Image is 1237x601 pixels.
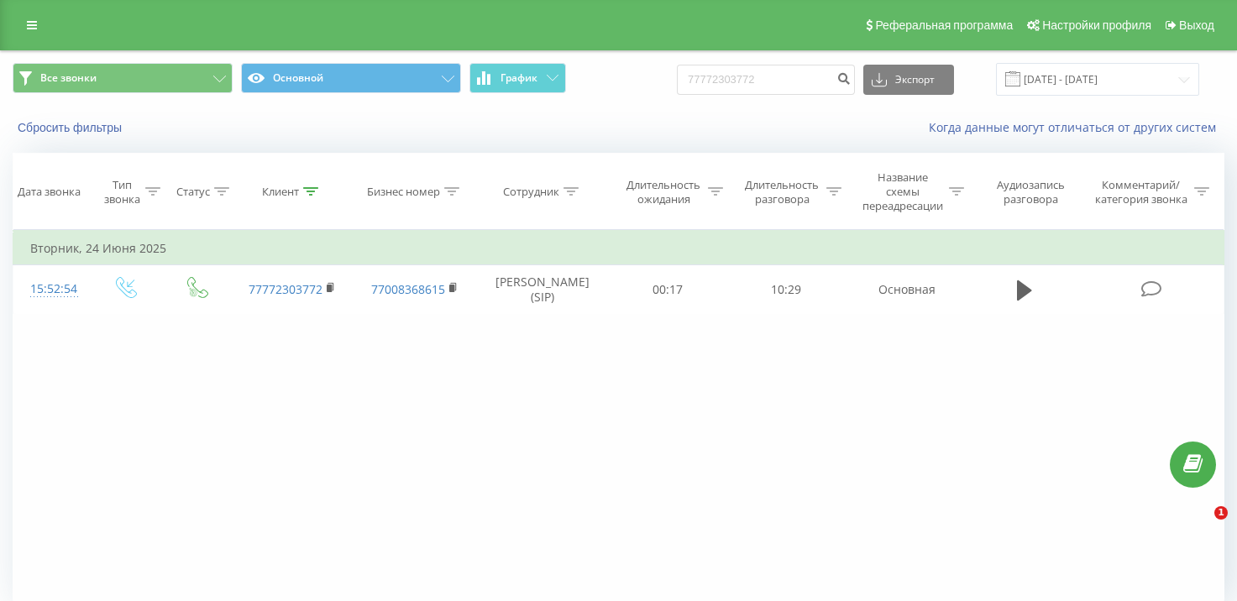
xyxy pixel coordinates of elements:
div: 15:52:54 [30,273,72,306]
span: Все звонки [40,71,97,85]
span: Выход [1179,18,1214,32]
div: Бизнес номер [367,185,440,199]
div: Клиент [262,185,299,199]
button: Сбросить фильтры [13,120,130,135]
div: Название схемы переадресации [861,170,945,213]
div: Дата звонка [18,185,81,199]
td: Основная [845,265,967,314]
button: Экспорт [863,65,954,95]
div: Длительность разговора [742,178,822,206]
button: График [469,63,566,93]
td: 00:17 [609,265,727,314]
div: Тип звонка [103,178,140,206]
div: Статус [176,185,210,199]
iframe: Intercom live chat [1180,506,1220,546]
a: Когда данные могут отличаться от других систем [929,119,1224,135]
a: 77772303772 [249,281,322,297]
input: Поиск по номеру [677,65,855,95]
span: График [501,72,537,84]
button: Основной [241,63,461,93]
span: Настройки профиля [1042,18,1151,32]
td: [PERSON_NAME] (SIP) [476,265,609,314]
div: Длительность ожидания [624,178,704,206]
div: Сотрудник [503,185,559,199]
td: Вторник, 24 Июня 2025 [13,232,1224,265]
a: 77008368615 [371,281,445,297]
td: 10:29 [727,265,846,314]
span: 1 [1214,506,1228,520]
button: Все звонки [13,63,233,93]
span: Реферальная программа [875,18,1013,32]
div: Комментарий/категория звонка [1092,178,1190,206]
div: Аудиозапись разговора [983,178,1077,206]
